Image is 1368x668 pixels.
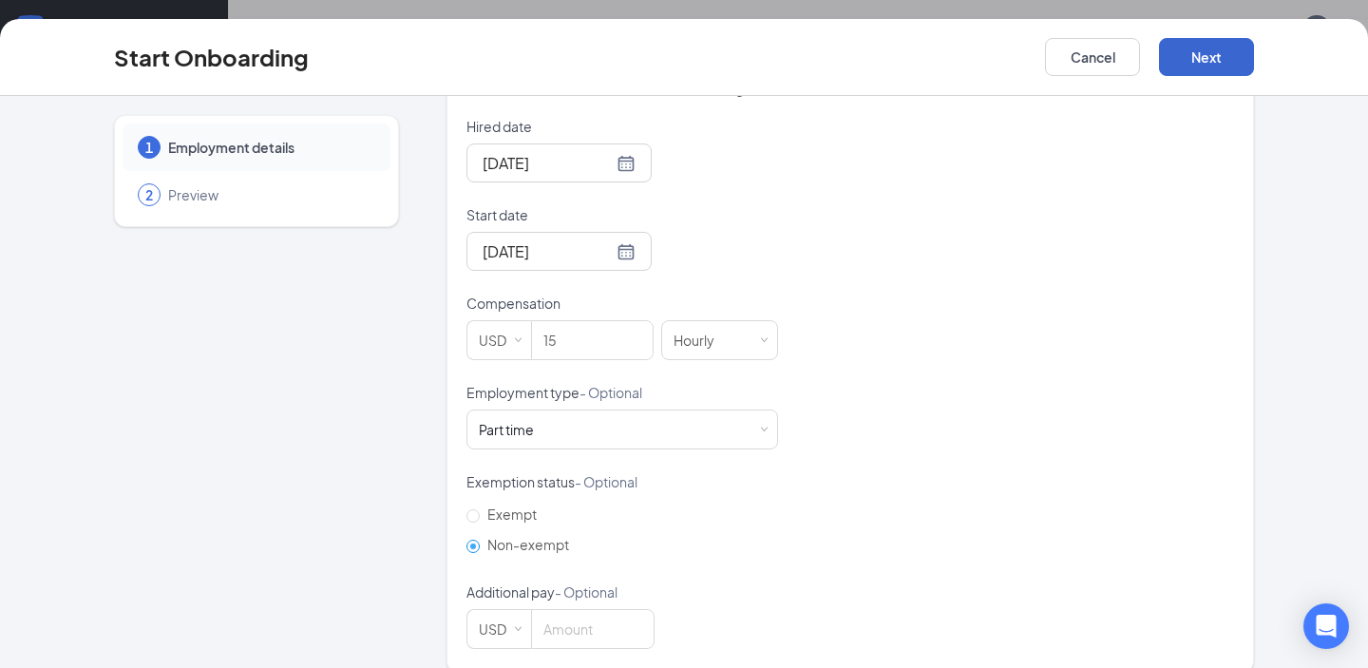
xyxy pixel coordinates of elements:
div: Hourly [674,321,728,359]
input: Aug 27, 2025 [483,151,613,175]
span: - Optional [579,384,642,401]
h3: Start Onboarding [114,41,309,73]
div: Open Intercom Messenger [1303,603,1349,649]
input: Amount [532,321,653,359]
input: Aug 27, 2025 [483,239,613,263]
span: Employment details [168,138,371,157]
span: 2 [145,185,153,204]
p: Hired date [466,117,778,136]
span: - Optional [555,583,617,601]
input: Amount [532,610,654,648]
button: Next [1159,38,1254,76]
p: Additional pay [466,582,778,601]
div: [object Object] [479,420,547,439]
p: Employment type [466,383,778,402]
div: USD [479,610,520,648]
span: Non-exempt [480,536,577,553]
p: Exemption status [466,472,778,491]
p: Compensation [466,294,778,313]
span: 1 [145,138,153,157]
span: Preview [168,185,371,204]
span: Exempt [480,506,544,523]
p: Start date [466,205,778,224]
span: - Optional [575,473,637,490]
div: Part time [479,420,534,439]
div: USD [479,321,520,359]
button: Cancel [1045,38,1140,76]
